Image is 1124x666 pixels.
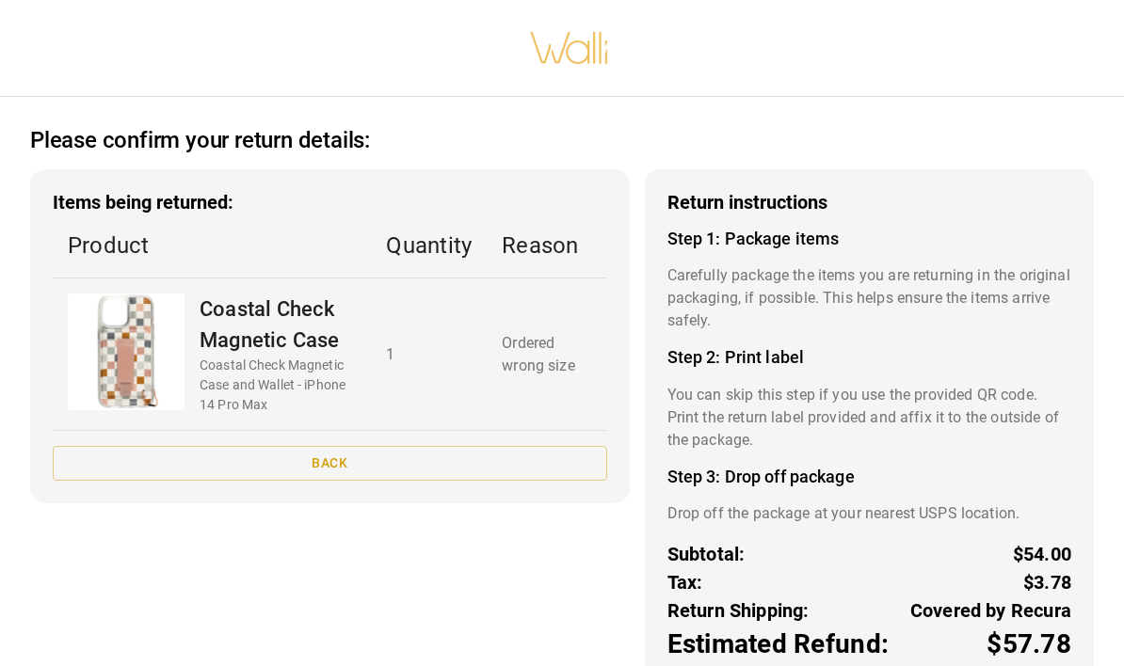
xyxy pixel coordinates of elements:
[1013,540,1071,568] p: $54.00
[200,356,356,415] p: Coastal Check Magnetic Case and Wallet - iPhone 14 Pro Max
[667,264,1071,332] p: Carefully package the items you are returning in the original packaging, if possible. This helps ...
[386,229,472,262] p: Quantity
[667,229,1071,249] h4: Step 1: Package items
[30,127,370,154] h2: Please confirm your return details:
[667,540,746,568] p: Subtotal:
[386,343,472,366] p: 1
[200,293,356,356] p: Coastal Check Magnetic Case
[667,467,1071,487] h4: Step 3: Drop off package
[910,596,1071,625] p: Covered by Recura
[502,332,591,377] p: Ordered wrong size
[1023,568,1071,596] p: $3.78
[53,446,607,481] button: Back
[987,625,1071,664] p: $57.78
[667,384,1071,452] p: You can skip this step if you use the provided QR code. Print the return label provided and affix...
[667,568,703,596] p: Tax:
[667,625,889,664] p: Estimated Refund:
[53,192,607,214] h3: Items being returned:
[68,229,356,262] p: Product
[667,192,1071,214] h3: Return instructions
[667,502,1071,525] p: Drop off the package at your nearest USPS location.
[667,347,1071,368] h4: Step 2: Print label
[529,8,610,88] img: walli-inc.myshopify.com
[502,229,591,262] p: Reason
[667,596,810,625] p: Return Shipping:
